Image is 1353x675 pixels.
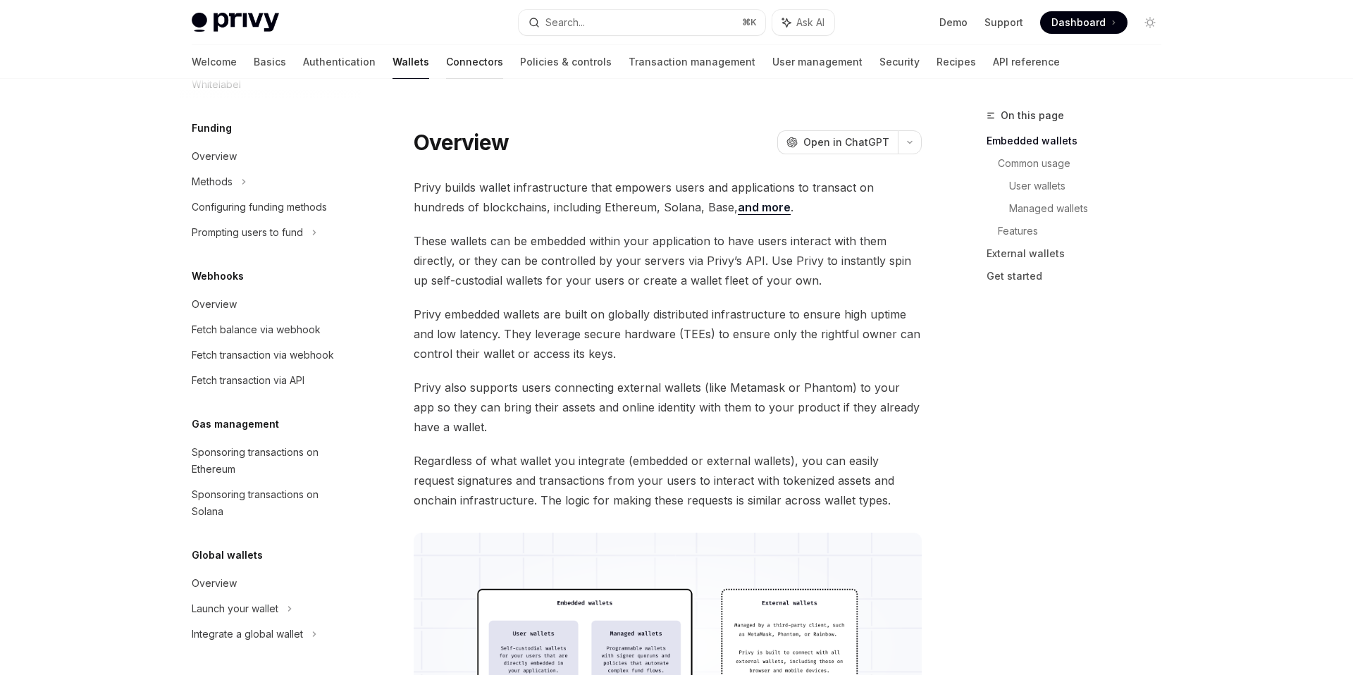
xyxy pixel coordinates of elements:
div: Integrate a global wallet [192,626,303,643]
span: Privy builds wallet infrastructure that empowers users and applications to transact on hundreds o... [414,178,922,217]
h1: Overview [414,130,509,155]
a: External wallets [987,242,1173,265]
div: Methods [192,173,233,190]
a: Transaction management [629,45,755,79]
a: Configuring funding methods [180,194,361,220]
div: Fetch balance via webhook [192,321,321,338]
div: Prompting users to fund [192,224,303,241]
div: Search... [545,14,585,31]
h5: Webhooks [192,268,244,285]
span: These wallets can be embedded within your application to have users interact with them directly, ... [414,231,922,290]
a: Welcome [192,45,237,79]
a: Fetch transaction via webhook [180,342,361,368]
a: Wallets [393,45,429,79]
a: Demo [939,16,968,30]
a: Embedded wallets [987,130,1173,152]
span: Open in ChatGPT [803,135,889,149]
a: Security [879,45,920,79]
a: Overview [180,571,361,596]
span: Privy embedded wallets are built on globally distributed infrastructure to ensure high uptime and... [414,304,922,364]
div: Configuring funding methods [192,199,327,216]
div: Overview [192,148,237,165]
div: Fetch transaction via webhook [192,347,334,364]
div: Sponsoring transactions on Solana [192,486,352,520]
a: and more [738,200,791,215]
h5: Funding [192,120,232,137]
a: Sponsoring transactions on Ethereum [180,440,361,482]
a: Features [998,220,1173,242]
span: Ask AI [796,16,824,30]
a: Fetch transaction via API [180,368,361,393]
a: Policies & controls [520,45,612,79]
a: User wallets [1009,175,1173,197]
a: Get started [987,265,1173,287]
a: Authentication [303,45,376,79]
span: Regardless of what wallet you integrate (embedded or external wallets), you can easily request si... [414,451,922,510]
a: Sponsoring transactions on Solana [180,482,361,524]
a: Managed wallets [1009,197,1173,220]
button: Open in ChatGPT [777,130,898,154]
span: On this page [1001,107,1064,124]
div: Launch your wallet [192,600,278,617]
button: Search...⌘K [519,10,765,35]
a: Overview [180,144,361,169]
button: Ask AI [772,10,834,35]
img: light logo [192,13,279,32]
a: Overview [180,292,361,317]
button: Toggle dark mode [1139,11,1161,34]
div: Overview [192,296,237,313]
span: ⌘ K [742,17,757,28]
div: Fetch transaction via API [192,372,304,389]
span: Dashboard [1051,16,1106,30]
div: Sponsoring transactions on Ethereum [192,444,352,478]
span: Privy also supports users connecting external wallets (like Metamask or Phantom) to your app so t... [414,378,922,437]
a: Support [984,16,1023,30]
a: Dashboard [1040,11,1127,34]
a: Basics [254,45,286,79]
a: Fetch balance via webhook [180,317,361,342]
h5: Gas management [192,416,279,433]
a: Connectors [446,45,503,79]
a: Common usage [998,152,1173,175]
h5: Global wallets [192,547,263,564]
a: Recipes [937,45,976,79]
a: User management [772,45,863,79]
div: Overview [192,575,237,592]
a: API reference [993,45,1060,79]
